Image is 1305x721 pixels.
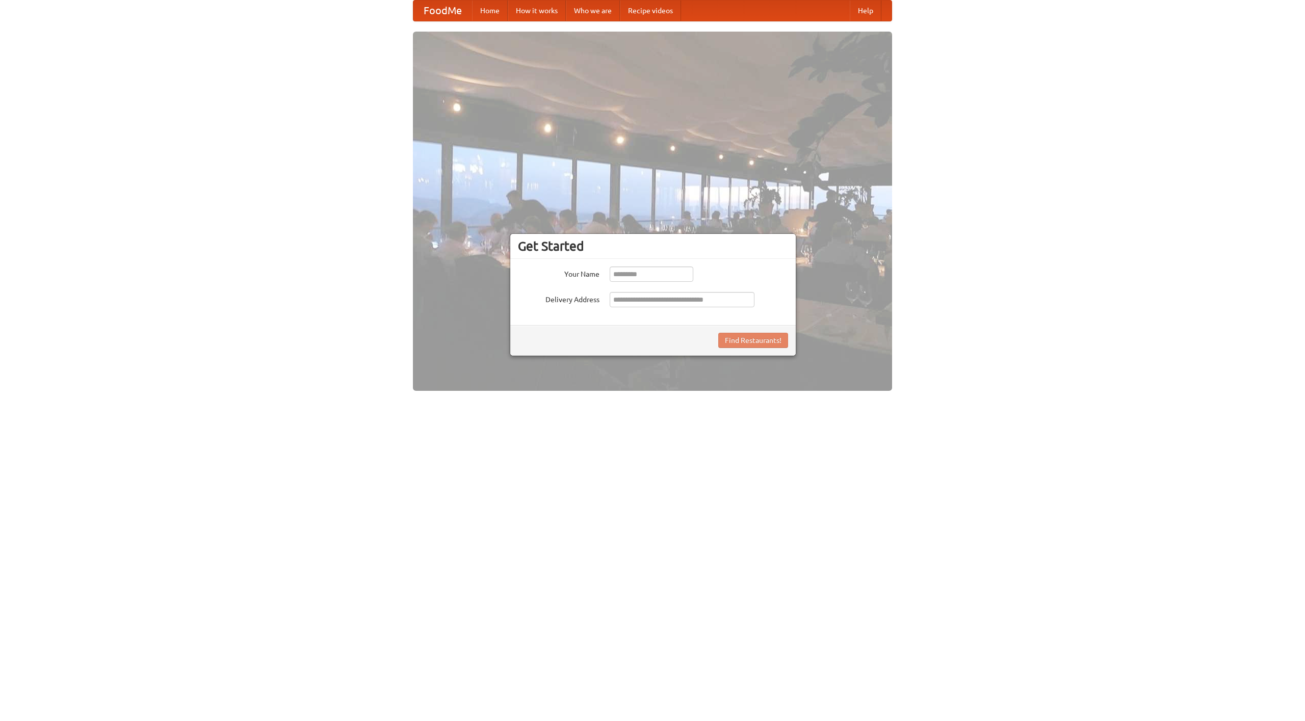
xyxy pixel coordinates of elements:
h3: Get Started [518,238,788,254]
a: FoodMe [413,1,472,21]
a: Home [472,1,508,21]
a: How it works [508,1,566,21]
a: Help [850,1,881,21]
label: Your Name [518,266,599,279]
label: Delivery Address [518,292,599,305]
button: Find Restaurants! [718,333,788,348]
a: Who we are [566,1,620,21]
a: Recipe videos [620,1,681,21]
